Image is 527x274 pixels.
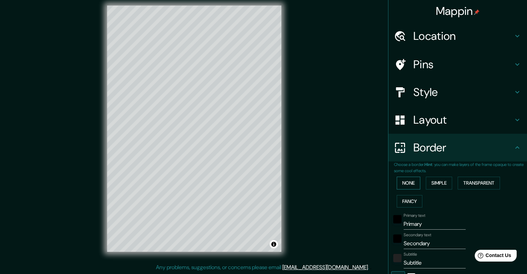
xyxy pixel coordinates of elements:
[426,177,452,189] button: Simple
[413,58,513,71] h4: Pins
[369,263,370,272] div: .
[388,134,527,161] div: Border
[458,177,500,189] button: Transparent
[474,9,480,15] img: pin-icon.png
[394,161,527,174] p: Choose a border. : you can make layers of the frame opaque to create some cool effects.
[270,240,278,248] button: Toggle attribution
[397,195,422,208] button: Fancy
[424,162,432,167] b: Hint
[370,263,371,272] div: .
[404,213,425,219] label: Primary text
[282,264,368,271] a: [EMAIL_ADDRESS][DOMAIN_NAME]
[465,247,519,266] iframe: Help widget launcher
[413,113,513,127] h4: Layout
[156,263,369,272] p: Any problems, suggestions, or concerns please email .
[397,177,420,189] button: None
[413,85,513,99] h4: Style
[413,29,513,43] h4: Location
[393,254,402,262] button: color-222222
[436,4,480,18] h4: Mappin
[404,232,431,238] label: Secondary text
[393,235,402,243] button: black
[413,141,513,154] h4: Border
[388,106,527,134] div: Layout
[388,22,527,50] div: Location
[404,251,417,257] label: Subtitle
[388,78,527,106] div: Style
[393,215,402,223] button: black
[388,51,527,78] div: Pins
